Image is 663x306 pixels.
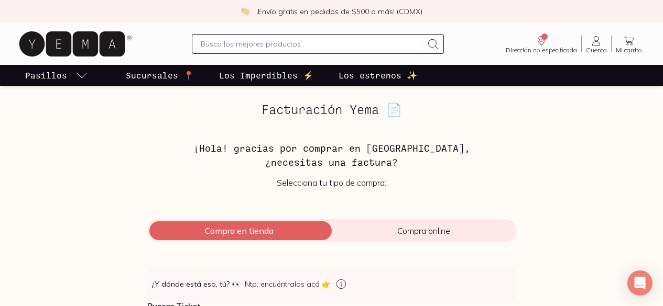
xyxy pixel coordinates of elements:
[23,65,90,86] a: pasillo-todos-link
[147,177,516,188] p: Selecciona tu tipo de compra:
[616,47,642,53] span: Mi carrito
[241,7,250,16] img: check
[126,69,194,82] p: Sucursales 📍
[124,65,196,86] a: Sucursales 📍
[232,279,241,289] span: 👀
[627,270,653,296] div: Open Intercom Messenger
[147,103,516,116] h2: Facturación Yema 📄
[256,6,422,17] p: ¡Envío gratis en pedidos de $500 o más! (CDMX)
[201,38,422,50] input: Busca los mejores productos
[502,35,581,53] a: Dirección no especificada
[332,225,516,236] span: Compra online
[217,65,316,86] a: Los Imperdibles ⚡️
[582,35,611,53] a: Cuenta
[612,35,646,53] a: Mi carrito
[245,279,331,289] span: Ntp, encuéntralos acá 👉
[336,65,419,86] a: Los estrenos ✨
[586,47,607,53] span: Cuenta
[147,225,332,236] span: Compra en tienda
[147,141,516,169] h3: ¡Hola! gracias por comprar en [GEOGRAPHIC_DATA], ¿necesitas una factura?
[506,47,577,53] span: Dirección no especificada
[151,279,241,289] strong: ¿Y dónde está eso, tú?
[219,69,313,82] p: Los Imperdibles ⚡️
[339,69,417,82] p: Los estrenos ✨
[25,69,67,82] p: Pasillos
